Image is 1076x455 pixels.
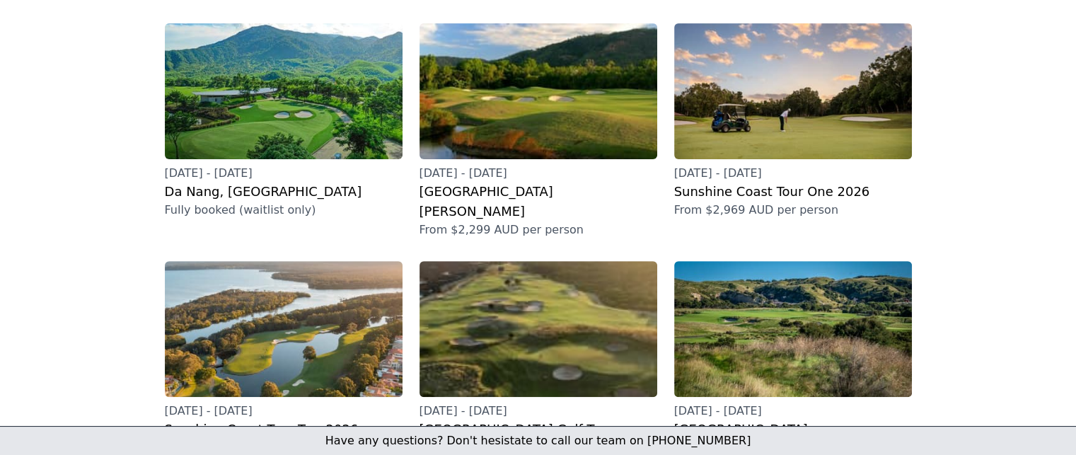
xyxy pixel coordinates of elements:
[420,221,657,238] p: From $2,299 AUD per person
[420,403,657,420] p: [DATE] - [DATE]
[674,403,912,420] p: [DATE] - [DATE]
[420,23,657,238] a: [DATE] - [DATE][GEOGRAPHIC_DATA][PERSON_NAME]From $2,299 AUD per person
[165,182,403,202] h2: Da Nang, [GEOGRAPHIC_DATA]
[674,165,912,182] p: [DATE] - [DATE]
[674,182,912,202] h2: Sunshine Coast Tour One 2026
[165,202,403,219] p: Fully booked (waitlist only)
[165,165,403,182] p: [DATE] - [DATE]
[420,165,657,182] p: [DATE] - [DATE]
[165,23,403,219] a: [DATE] - [DATE]Da Nang, [GEOGRAPHIC_DATA]Fully booked (waitlist only)
[420,182,657,221] h2: [GEOGRAPHIC_DATA][PERSON_NAME]
[674,23,912,219] a: [DATE] - [DATE]Sunshine Coast Tour One 2026From $2,969 AUD per person
[420,420,657,439] h2: [GEOGRAPHIC_DATA] Golf Tour
[165,403,403,420] p: [DATE] - [DATE]
[165,420,403,439] h2: Sunshine Coast Tour Two 2026
[674,202,912,219] p: From $2,969 AUD per person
